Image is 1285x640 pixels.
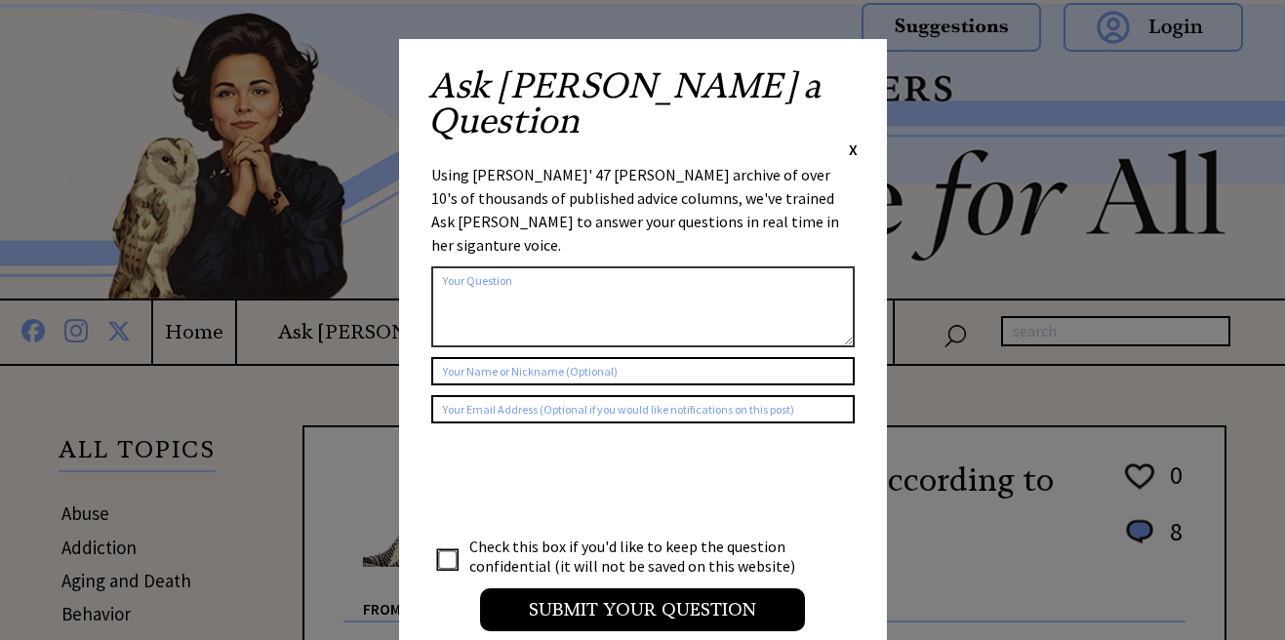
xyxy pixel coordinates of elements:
[431,395,855,423] input: Your Email Address (Optional if you would like notifications on this post)
[849,140,858,159] span: X
[431,443,728,519] iframe: reCAPTCHA
[431,163,855,257] div: Using [PERSON_NAME]' 47 [PERSON_NAME] archive of over 10's of thousands of published advice colum...
[480,588,805,631] input: Submit your Question
[428,68,858,139] h2: Ask [PERSON_NAME] a Question
[468,536,814,577] td: Check this box if you'd like to keep the question confidential (it will not be saved on this webs...
[431,357,855,385] input: Your Name or Nickname (Optional)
